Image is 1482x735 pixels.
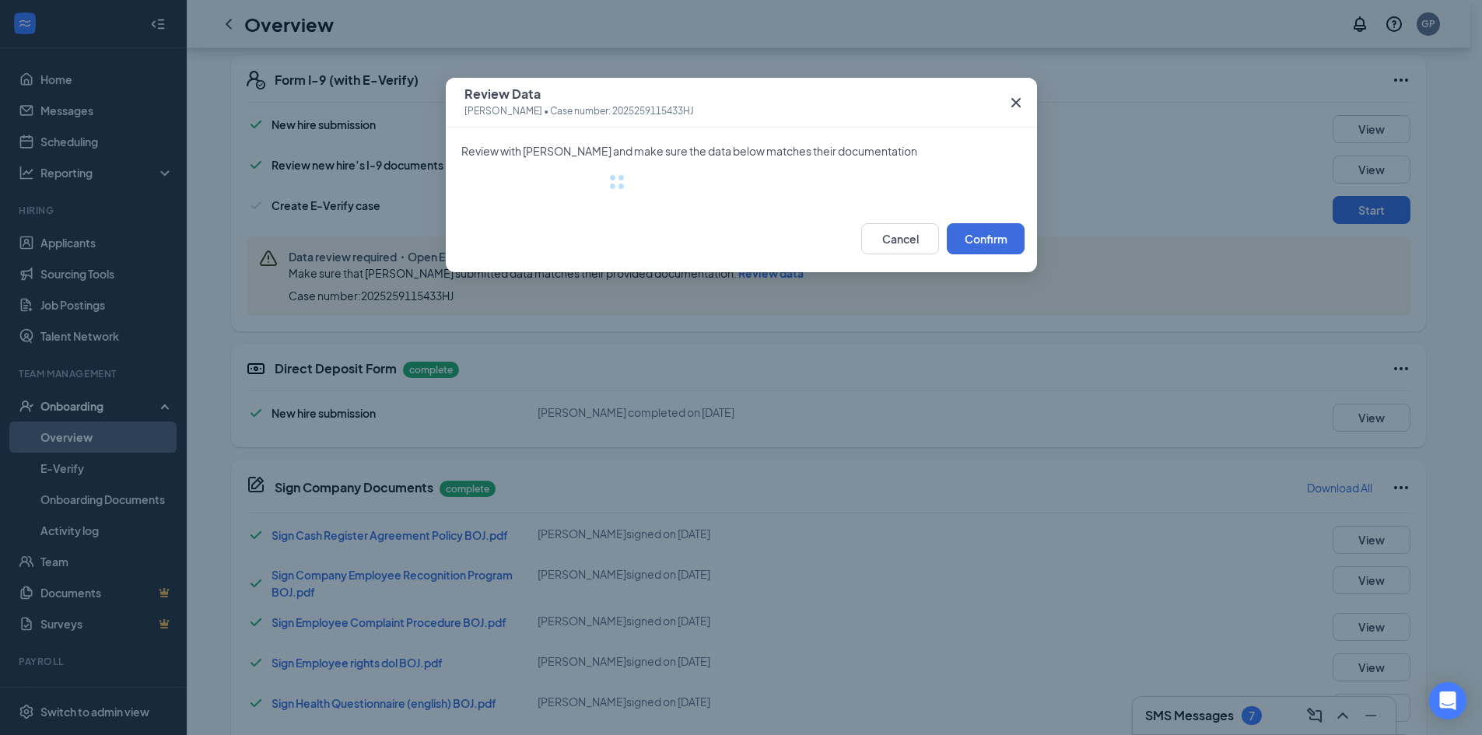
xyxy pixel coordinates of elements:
svg: Cross [1007,93,1025,112]
button: Confirm [947,223,1025,254]
button: Close [995,78,1037,128]
span: [PERSON_NAME] • Case number: 2025259115433HJ [464,103,694,119]
span: Review with [PERSON_NAME] and make sure the data below matches their documentation [461,143,1021,159]
button: Cancel [861,223,939,254]
div: Open Intercom Messenger [1429,682,1466,719]
span: Review Data [464,86,694,102]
